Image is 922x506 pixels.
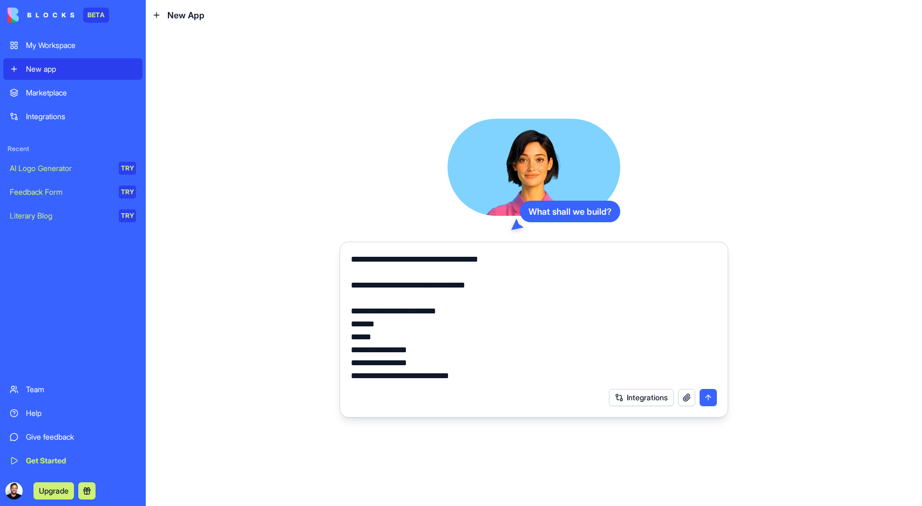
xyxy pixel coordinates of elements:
a: AI Logo GeneratorTRY [3,158,143,179]
a: Marketplace [3,82,143,104]
a: Team [3,379,143,400]
div: My Workspace [26,40,136,51]
a: Literary BlogTRY [3,205,143,227]
div: Get Started [26,455,136,466]
div: TRY [119,186,136,199]
button: Upgrade [33,482,74,500]
div: Marketplace [26,87,136,98]
img: logo [8,8,74,23]
div: Integrations [26,111,136,122]
span: Recent [3,145,143,153]
a: Upgrade [33,485,74,496]
div: AI Logo Generator [10,163,111,174]
div: Literary Blog [10,210,111,221]
div: Team [26,384,136,395]
a: My Workspace [3,35,143,56]
a: New app [3,58,143,80]
div: What shall we build? [520,201,620,222]
div: Feedback Form [10,187,111,197]
a: Integrations [3,106,143,127]
button: Integrations [609,389,674,406]
a: Give feedback [3,426,143,448]
a: Get Started [3,450,143,471]
img: ACg8ocJ_DlVl6PqCIxSdELER98ae1LMfsKrhpqW0PsFMfDyYu4WbmgC0=s96-c [5,482,23,500]
div: Give feedback [26,432,136,442]
div: TRY [119,209,136,222]
div: TRY [119,162,136,175]
div: BETA [83,8,109,23]
a: BETA [8,8,109,23]
span: New App [167,9,205,22]
div: Help [26,408,136,419]
a: Feedback FormTRY [3,181,143,203]
div: New app [26,64,136,74]
a: Help [3,402,143,424]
